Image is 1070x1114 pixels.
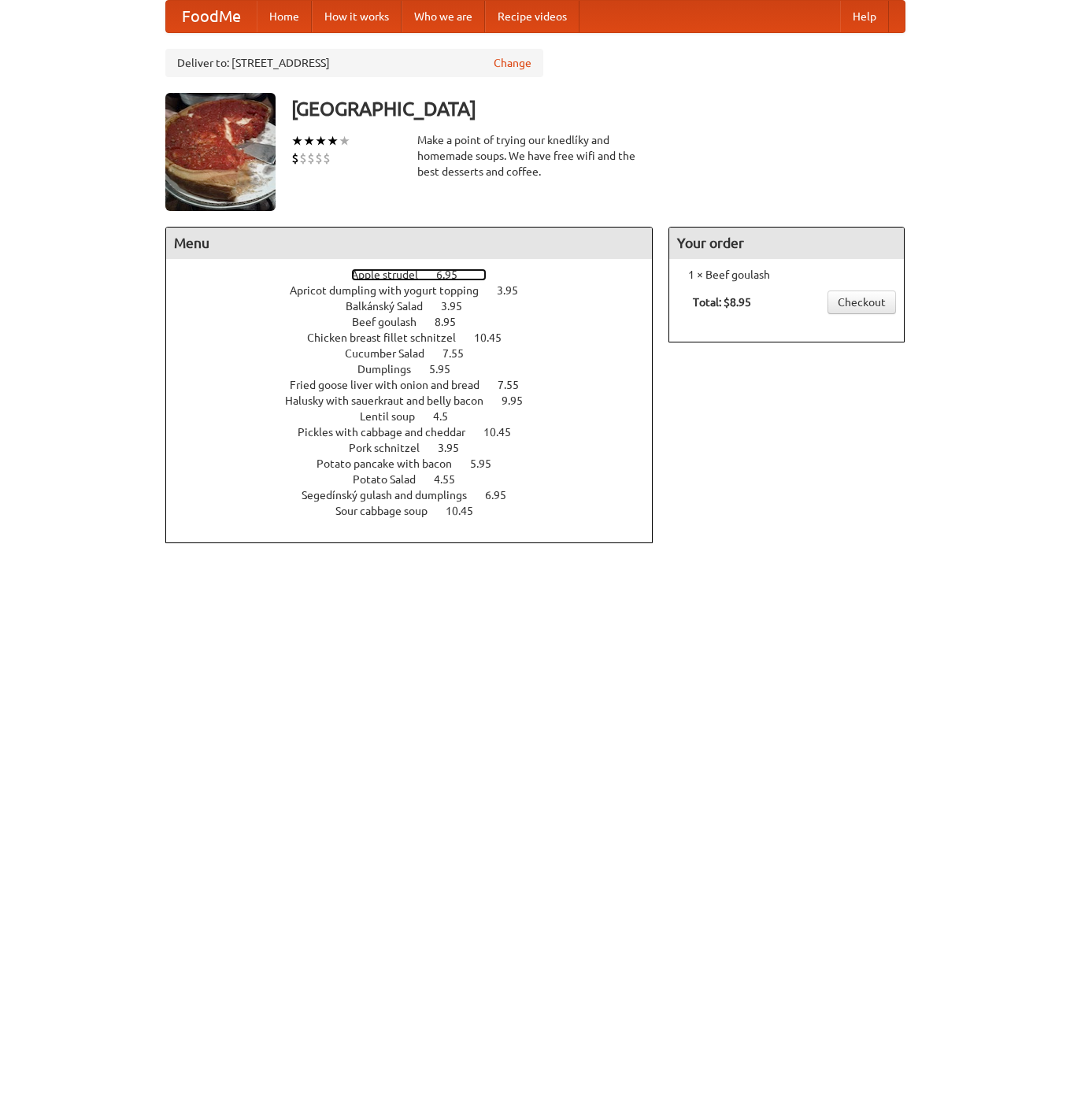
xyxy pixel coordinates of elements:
span: 5.95 [470,457,507,470]
a: Chicken breast fillet schnitzel 10.45 [307,331,531,344]
div: Deliver to: [STREET_ADDRESS] [165,49,543,77]
span: 5.95 [429,363,466,376]
span: Chicken breast fillet schnitzel [307,331,472,344]
span: 6.95 [436,268,473,281]
span: 4.5 [433,410,464,423]
span: Segedínský gulash and dumplings [302,489,483,501]
span: 3.95 [497,284,534,297]
li: $ [291,150,299,167]
span: Apricot dumpling with yogurt topping [290,284,494,297]
a: Balkánský Salad 3.95 [346,300,491,313]
li: 1 × Beef goulash [677,267,896,283]
li: ★ [291,132,303,150]
a: Pickles with cabbage and cheddar 10.45 [298,426,540,439]
span: 9.95 [502,394,539,407]
li: $ [299,150,307,167]
li: $ [307,150,315,167]
span: 3.95 [438,442,475,454]
li: ★ [315,132,327,150]
a: Change [494,55,531,71]
span: 10.45 [483,426,527,439]
span: Potato Salad [353,473,431,486]
span: 10.45 [474,331,517,344]
li: $ [323,150,331,167]
span: Potato pancake with bacon [317,457,468,470]
a: FoodMe [166,1,257,32]
h3: [GEOGRAPHIC_DATA] [291,93,905,124]
a: Who we are [402,1,485,32]
a: Cucumber Salad 7.55 [345,347,493,360]
span: Dumplings [357,363,427,376]
span: Balkánský Salad [346,300,439,313]
li: ★ [303,132,315,150]
span: 7.55 [442,347,479,360]
a: Apricot dumpling with yogurt topping 3.95 [290,284,547,297]
h4: Menu [166,228,653,259]
span: 8.95 [435,316,472,328]
span: Sour cabbage soup [335,505,443,517]
a: Halusky with sauerkraut and belly bacon 9.95 [285,394,552,407]
a: Sour cabbage soup 10.45 [335,505,502,517]
li: ★ [339,132,350,150]
span: Cucumber Salad [345,347,440,360]
a: Checkout [827,291,896,314]
span: 6.95 [485,489,522,501]
a: Beef goulash 8.95 [352,316,485,328]
span: 3.95 [441,300,478,313]
a: Help [840,1,889,32]
span: Fried goose liver with onion and bread [290,379,495,391]
a: Home [257,1,312,32]
span: 4.55 [434,473,471,486]
a: Fried goose liver with onion and bread 7.55 [290,379,548,391]
span: Pickles with cabbage and cheddar [298,426,481,439]
span: 7.55 [498,379,535,391]
a: Lentil soup 4.5 [360,410,477,423]
li: ★ [327,132,339,150]
b: Total: $8.95 [693,296,751,309]
a: How it works [312,1,402,32]
span: Apple strudel [351,268,434,281]
a: Dumplings 5.95 [357,363,479,376]
a: Recipe videos [485,1,579,32]
a: Apple strudel 6.95 [351,268,487,281]
span: Beef goulash [352,316,432,328]
a: Segedínský gulash and dumplings 6.95 [302,489,535,501]
h4: Your order [669,228,904,259]
span: 10.45 [446,505,489,517]
div: Make a point of trying our knedlíky and homemade soups. We have free wifi and the best desserts a... [417,132,653,179]
img: angular.jpg [165,93,276,211]
span: Pork schnitzel [349,442,435,454]
a: Potato Salad 4.55 [353,473,484,486]
li: $ [315,150,323,167]
span: Lentil soup [360,410,431,423]
a: Pork schnitzel 3.95 [349,442,488,454]
a: Potato pancake with bacon 5.95 [317,457,520,470]
span: Halusky with sauerkraut and belly bacon [285,394,499,407]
